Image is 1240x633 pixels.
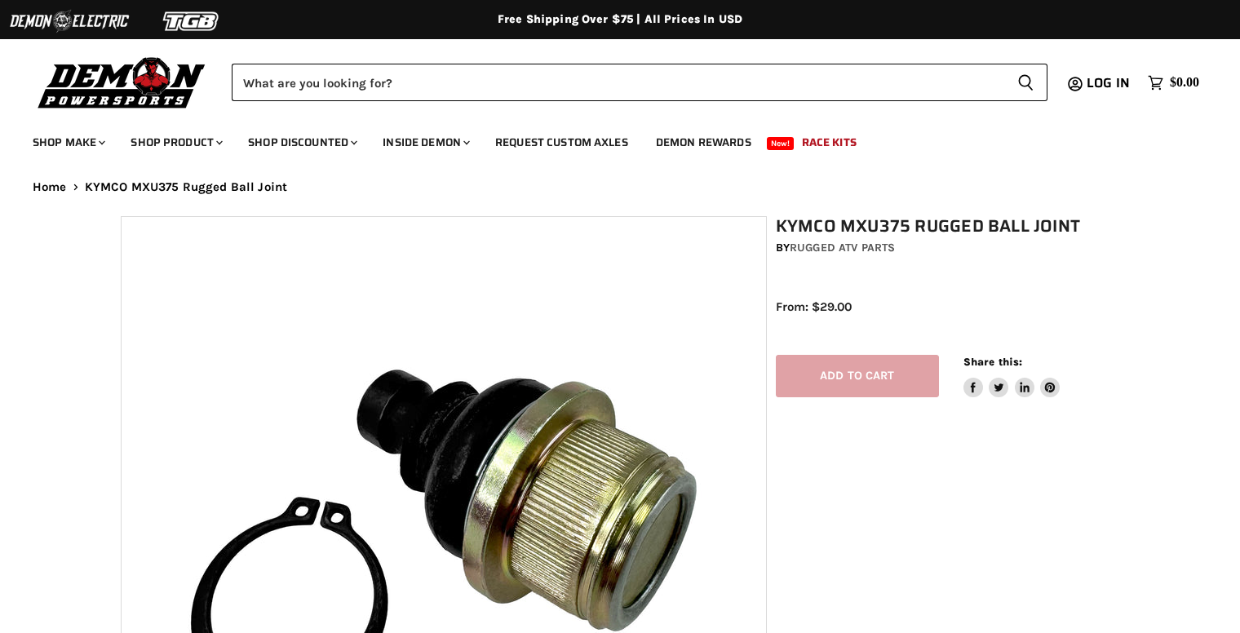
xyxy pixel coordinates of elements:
button: Search [1004,64,1047,101]
a: Shop Make [20,126,115,159]
img: Demon Powersports [33,53,211,111]
form: Product [232,64,1047,101]
a: Inside Demon [370,126,480,159]
a: Race Kits [790,126,869,159]
span: $0.00 [1170,75,1199,91]
a: Home [33,180,67,194]
span: KYMCO MXU375 Rugged Ball Joint [85,180,288,194]
a: Shop Product [118,126,232,159]
img: TGB Logo 2 [131,6,253,37]
a: Log in [1079,76,1140,91]
span: From: $29.00 [776,299,852,314]
span: Share this: [963,356,1022,368]
a: Request Custom Axles [483,126,640,159]
a: Demon Rewards [644,126,764,159]
a: Shop Discounted [236,126,367,159]
span: Log in [1087,73,1130,93]
img: Demon Electric Logo 2 [8,6,131,37]
a: Rugged ATV Parts [790,241,895,255]
input: Search [232,64,1004,101]
h1: KYMCO MXU375 Rugged Ball Joint [776,216,1128,237]
ul: Main menu [20,119,1195,159]
a: $0.00 [1140,71,1207,95]
div: by [776,239,1128,257]
span: New! [767,137,795,150]
aside: Share this: [963,355,1061,398]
